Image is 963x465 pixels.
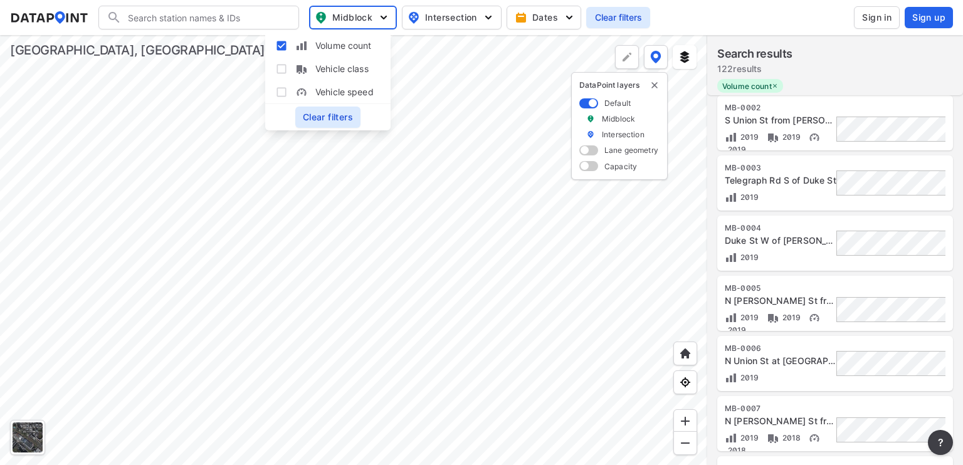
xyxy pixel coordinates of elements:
[725,295,836,307] div: N Payne St from King St to Cameron St
[579,80,660,90] p: DataPoint layers
[725,174,836,187] div: Telegraph Rd S of Duke St
[402,6,502,29] button: Intersection
[808,131,821,144] img: Vehicle speed
[935,435,945,450] span: ?
[725,191,737,204] img: Volume count
[10,11,88,24] img: dataPointLogo.9353c09d.svg
[673,409,697,433] div: Zoom in
[315,39,372,52] span: Volume count
[644,45,668,69] button: DataPoint layers
[679,376,692,389] img: zeq5HYn9AnE9l6UmnFLPAAAAAElFTkSuQmCC
[604,145,658,155] label: Lane geometry
[779,433,801,442] span: 2018
[679,437,692,449] img: MAAAAAElFTkSuQmCC
[10,41,311,59] div: [GEOGRAPHIC_DATA], [GEOGRAPHIC_DATA] (demo)
[725,432,737,444] img: Volume count
[482,11,495,24] img: 5YPKRKmlfpI5mqlR8AD95paCi+0kK1fRFDJSaMmawlwaeJcJwk9O2fotCW5ve9gAAAAASUVORK5CYII=
[717,63,792,75] label: 122 results
[725,372,737,384] img: Volume count
[406,10,421,25] img: map_pin_int.54838e6b.svg
[602,129,645,140] label: Intersection
[408,10,493,25] span: Intersection
[507,6,581,29] button: Dates
[862,11,892,24] span: Sign in
[725,404,836,414] div: MB-0007
[717,79,783,93] label: Volume count
[725,355,836,367] div: N Union St at Quay St
[604,98,631,108] label: Default
[515,11,527,24] img: calendar-gold.39a51dde.svg
[295,86,308,98] img: w05fo9UQAAAAAElFTkSuQmCC
[650,51,661,63] img: data-point-layers.37681fc9.svg
[737,313,759,322] span: 2019
[295,39,308,52] img: zXKTHG75SmCTpzeATkOMbMjAxYFTnPvh7K8Q9YYMXBy4Bd2Bwe9xdUQUqRsak2SDbAAAAABJRU5ErkJggg==
[10,420,45,455] div: Toggle basemap
[602,113,635,124] label: Midblock
[737,253,759,262] span: 2019
[737,433,759,442] span: 2019
[725,234,836,247] div: Duke St W of Callahan Dr
[517,11,573,24] span: Dates
[604,161,637,172] label: Capacity
[737,373,759,382] span: 2019
[315,62,369,75] span: Vehicle class
[673,342,697,365] div: Home
[725,325,747,335] span: 2019
[563,11,576,24] img: 5YPKRKmlfpI5mqlR8AD95paCi+0kK1fRFDJSaMmawlwaeJcJwk9O2fotCW5ve9gAAAAASUVORK5CYII=
[295,107,360,128] button: Clear filters
[586,129,595,140] img: marker_Intersection.6861001b.svg
[928,430,953,455] button: more
[902,7,953,28] a: Sign up
[737,192,759,202] span: 2019
[725,311,737,324] img: Volume count
[377,11,390,24] img: 5YPKRKmlfpI5mqlR8AD95paCi+0kK1fRFDJSaMmawlwaeJcJwk9O2fotCW5ve9gAAAAASUVORK5CYII=
[725,343,836,353] div: MB-0006
[779,132,801,142] span: 2019
[725,223,836,233] div: MB-0004
[779,313,801,322] span: 2019
[315,85,374,98] span: Vehicle speed
[725,131,737,144] img: Volume count
[122,8,291,28] input: Search
[679,347,692,360] img: +XpAUvaXAN7GudzAAAAAElFTkSuQmCC
[725,283,836,293] div: MB-0005
[673,370,697,394] div: View my location
[621,51,633,63] img: +Dz8AAAAASUVORK5CYII=
[615,45,639,69] div: Polygon tool
[912,11,945,24] span: Sign up
[678,51,691,63] img: layers.ee07997e.svg
[650,80,660,90] button: delete
[594,11,643,24] span: Clear filters
[725,145,747,154] span: 2019
[295,63,308,75] img: S3KcC2PZAAAAAElFTkSuQmCC
[905,7,953,28] button: Sign up
[767,432,779,444] img: Vehicle class
[808,311,821,324] img: Vehicle speed
[673,45,697,69] button: External layers
[673,431,697,455] div: Zoom out
[854,6,900,29] button: Sign in
[586,7,650,28] button: Clear filters
[315,10,388,25] span: Midblock
[303,111,353,123] span: Clear filters
[725,446,747,455] span: 2018
[767,311,779,324] img: Vehicle class
[725,415,836,427] div: N Payne St from Queen St to Cameron St
[725,251,737,264] img: Volume count
[725,114,836,127] div: S Union St from Wolfe St to Gibbon St
[717,45,792,63] label: Search results
[313,10,329,25] img: map_pin_mid.602f9df1.svg
[650,80,660,90] img: close-external-leyer.3061a1c7.svg
[679,415,692,427] img: ZvzfEJKXnyWIrJytrsY285QMwk63cM6Drc+sIAAAAASUVORK5CYII=
[737,132,759,142] span: 2019
[309,6,397,29] button: Midblock
[767,131,779,144] img: Vehicle class
[725,163,836,173] div: MB-0003
[725,103,836,113] div: MB-0002
[586,113,595,124] img: marker_Midblock.5ba75e30.svg
[808,432,821,444] img: Vehicle speed
[851,6,902,29] a: Sign in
